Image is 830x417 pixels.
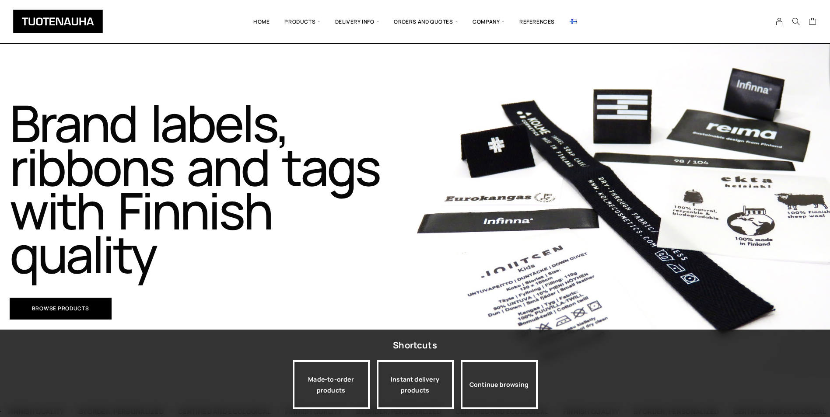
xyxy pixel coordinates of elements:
[277,7,327,37] span: Products
[788,17,804,25] button: Search
[32,306,89,311] span: Browse products
[10,298,112,320] a: Browse products
[10,101,414,276] h1: Brand labels, ribbons and tags with Finnish quality
[246,7,277,37] a: Home
[809,17,817,28] a: Cart
[328,7,386,37] span: Delivery info
[771,17,788,25] a: My Account
[377,360,454,409] a: Instant delivery products
[386,7,465,37] span: Orders and quotes
[293,360,370,409] a: Made-to-order products
[13,10,103,33] img: Tuotenauha Oy
[512,7,562,37] a: References
[465,7,512,37] span: Company
[393,337,437,353] div: Shortcuts
[461,360,538,409] div: Continue browsing
[570,19,577,24] img: Suomi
